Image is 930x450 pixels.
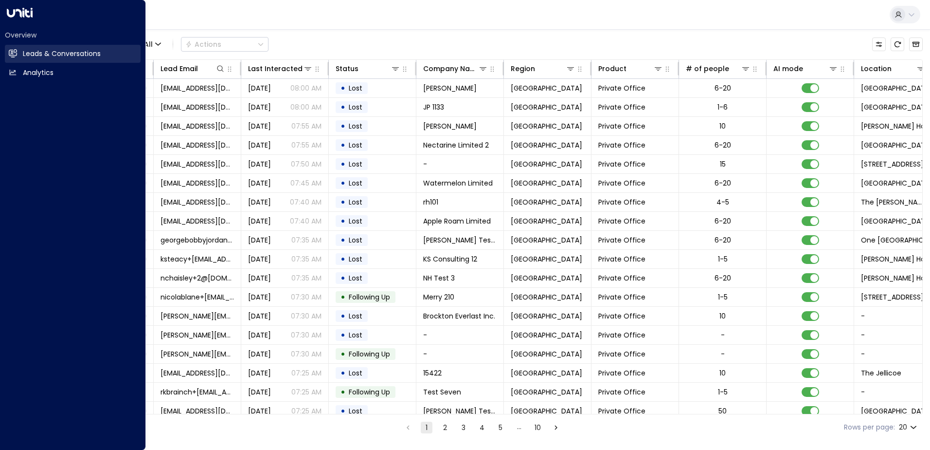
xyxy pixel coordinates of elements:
[340,270,345,286] div: •
[349,178,362,188] span: Lost
[340,137,345,153] div: •
[349,121,362,131] span: Lost
[349,216,362,226] span: Lost
[423,63,488,75] div: Company Name
[23,68,54,78] h2: Analytics
[248,235,271,245] span: Yesterday
[909,37,923,51] button: Archived Leads
[718,387,728,397] div: 1-5
[291,273,322,283] p: 07:35 AM
[720,159,726,169] div: 15
[340,213,345,229] div: •
[290,102,322,112] p: 08:00 AM
[291,387,322,397] p: 07:25 AM
[598,197,645,207] span: Private Office
[719,121,726,131] div: 10
[511,140,582,150] span: London
[5,45,141,63] a: Leads & Conversations
[248,140,271,150] span: Yesterday
[598,387,645,397] span: Private Office
[340,175,345,191] div: •
[844,422,895,432] label: Rows per page:
[161,216,234,226] span: teganellis+3@gmail.com
[598,63,626,75] div: Product
[511,330,582,340] span: London
[721,330,725,340] div: -
[349,102,362,112] span: Lost
[248,178,271,188] span: Yesterday
[715,140,731,150] div: 6-20
[349,311,362,321] span: Lost
[861,63,926,75] div: Location
[291,254,322,264] p: 07:35 AM
[349,140,362,150] span: Lost
[861,159,924,169] span: 210 Euston Road
[511,254,582,264] span: London
[340,118,345,134] div: •
[715,273,731,283] div: 6-20
[598,159,645,169] span: Private Office
[421,422,432,433] button: page 1
[423,292,454,302] span: Merry 210
[340,232,345,248] div: •
[861,292,924,302] span: 210 Euston Road
[161,330,234,340] span: toby.ogden@me.com
[598,292,645,302] span: Private Office
[773,63,838,75] div: AI mode
[291,311,322,321] p: 07:30 AM
[161,254,234,264] span: ksteacy+12@hotmail.com
[340,80,345,96] div: •
[476,422,488,433] button: Go to page 4
[423,197,438,207] span: rh101
[458,422,469,433] button: Go to page 3
[340,251,345,267] div: •
[161,292,234,302] span: nicolablane+210@hotmail.com
[416,345,504,363] td: -
[161,159,234,169] span: alex.clark351@gmail.com
[861,368,901,378] span: The Jellicoe
[349,197,362,207] span: Lost
[891,37,904,51] span: Refresh
[511,159,582,169] span: London
[511,178,582,188] span: London
[423,178,493,188] span: Watermelon Limited
[248,216,271,226] span: Yesterday
[423,121,477,131] span: Bobin
[340,365,345,381] div: •
[291,349,322,359] p: 07:30 AM
[715,235,731,245] div: 6-20
[423,83,477,93] span: louise
[349,273,362,283] span: Lost
[423,254,477,264] span: KS Consulting 12
[349,159,362,169] span: Lost
[340,99,345,115] div: •
[340,308,345,324] div: •
[5,64,141,82] a: Analytics
[718,406,727,416] div: 50
[861,63,892,75] div: Location
[291,235,322,245] p: 07:35 AM
[511,216,582,226] span: London
[349,330,362,340] span: Lost
[349,349,390,359] span: Following Up
[248,368,271,378] span: Yesterday
[161,178,234,188] span: teganellis@gmail.com
[861,197,925,207] span: The Stanley Building
[598,102,645,112] span: Private Office
[349,387,390,397] span: Following Up
[340,156,345,172] div: •
[511,387,582,397] span: London
[248,254,271,264] span: Yesterday
[248,292,271,302] span: Yesterday
[248,83,271,93] span: Yesterday
[511,311,582,321] span: London
[248,330,271,340] span: Yesterday
[23,49,101,59] h2: Leads & Conversations
[423,63,478,75] div: Company Name
[340,403,345,419] div: •
[423,140,489,150] span: Nectarine Limited 2
[718,292,728,302] div: 1-5
[349,235,362,245] span: Lost
[598,235,645,245] span: Private Office
[511,406,582,416] span: London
